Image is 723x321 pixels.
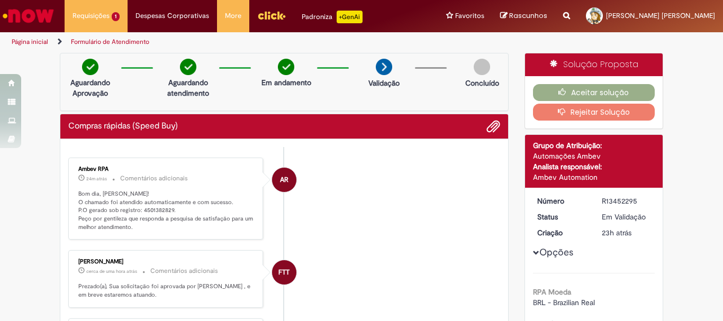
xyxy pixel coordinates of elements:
span: Favoritos [455,11,484,21]
div: Em Validação [602,212,651,222]
div: R13452295 [602,196,651,206]
img: check-circle-green.png [180,59,196,75]
div: Ambev RPA [272,168,296,192]
span: cerca de uma hora atrás [86,268,137,274]
button: Aceitar solução [533,84,655,101]
img: check-circle-green.png [82,59,98,75]
small: Comentários adicionais [150,267,218,276]
span: Requisições [73,11,110,21]
span: AR [280,167,288,192]
b: RPA Moeda [533,287,571,297]
time: 28/08/2025 11:07:01 [86,176,107,182]
div: 27/08/2025 12:52:11 [602,227,651,238]
button: Adicionar anexos [486,120,500,133]
span: [PERSON_NAME] [PERSON_NAME] [606,11,715,20]
time: 27/08/2025 12:52:11 [602,228,631,237]
h2: Compras rápidas (Speed Buy) Histórico de tíquete [68,122,178,131]
img: arrow-next.png [376,59,392,75]
button: Rejeitar Solução [533,104,655,121]
div: Ambev RPA [78,166,255,172]
p: +GenAi [337,11,363,23]
ul: Trilhas de página [8,32,474,52]
p: Aguardando Aprovação [65,77,116,98]
dt: Criação [529,227,594,238]
a: Formulário de Atendimento [71,38,149,46]
p: Prezado(a), Sua solicitação foi aprovada por [PERSON_NAME] , e em breve estaremos atuando. [78,282,255,299]
div: Padroniza [302,11,363,23]
p: Em andamento [261,77,311,88]
div: Automações Ambev [533,151,655,161]
div: Fernando Tanure Tassano [272,260,296,285]
span: 1 [112,12,120,21]
div: Analista responsável: [533,161,655,172]
a: Rascunhos [500,11,547,21]
div: Ambev Automation [533,172,655,182]
time: 28/08/2025 10:07:35 [86,268,137,274]
dt: Número [529,196,594,206]
dt: Status [529,212,594,222]
p: Concluído [465,78,499,88]
span: BRL - Brazilian Real [533,298,595,307]
p: Validação [368,78,400,88]
div: Grupo de Atribuição: [533,140,655,151]
span: More [225,11,241,21]
span: Rascunhos [509,11,547,21]
a: Página inicial [12,38,48,46]
p: Aguardando atendimento [162,77,214,98]
small: Comentários adicionais [120,174,188,183]
p: Bom dia, [PERSON_NAME]! O chamado foi atendido automaticamente e com sucesso. P.O gerado sob regi... [78,190,255,232]
span: FTT [278,260,290,285]
img: ServiceNow [1,5,56,26]
div: [PERSON_NAME] [78,259,255,265]
img: img-circle-grey.png [474,59,490,75]
img: click_logo_yellow_360x200.png [257,7,286,23]
span: 23h atrás [602,228,631,237]
div: Solução Proposta [525,53,663,76]
span: Despesas Corporativas [135,11,209,21]
img: check-circle-green.png [278,59,294,75]
span: 24m atrás [86,176,107,182]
